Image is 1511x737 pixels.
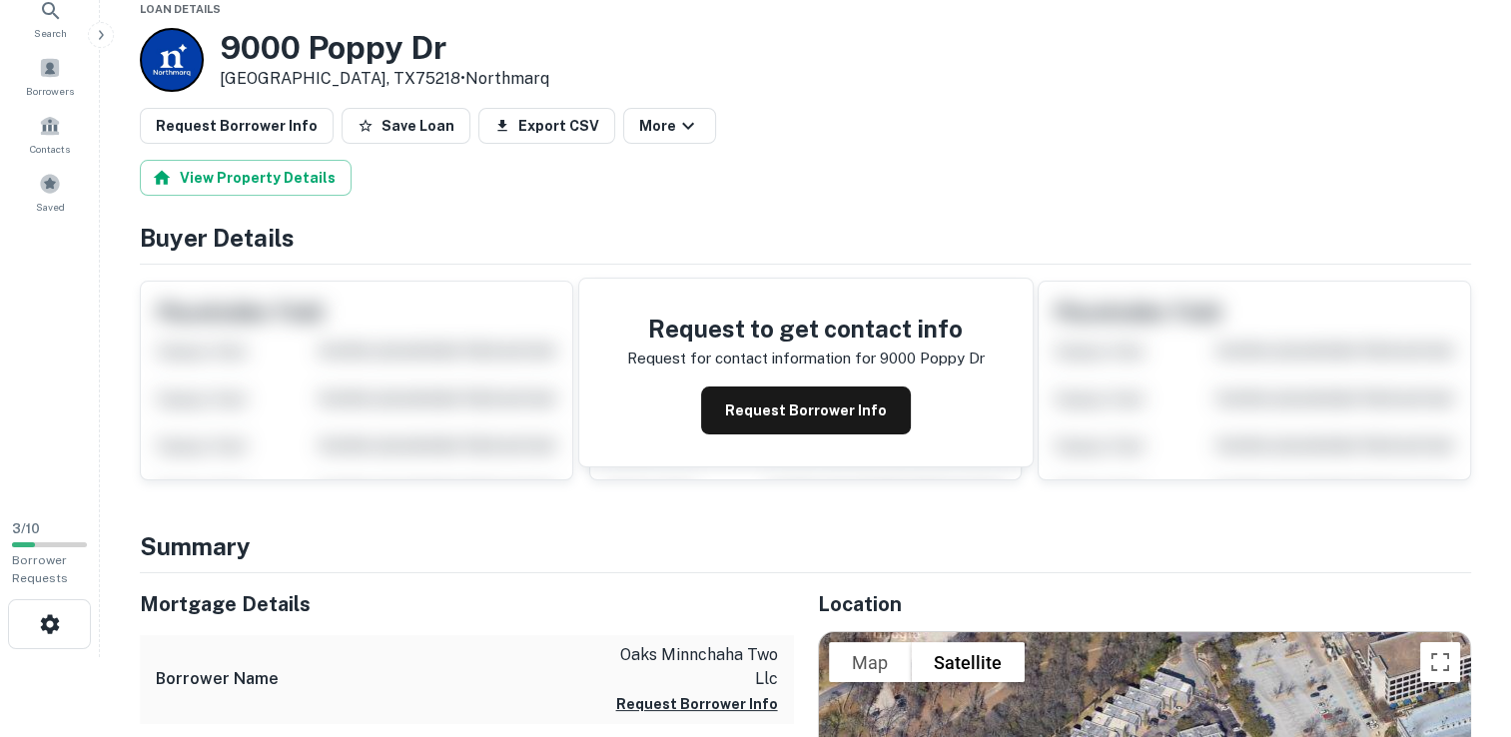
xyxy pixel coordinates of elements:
[829,642,911,682] button: Show street map
[30,141,70,157] span: Contacts
[616,692,778,716] button: Request Borrower Info
[12,521,40,536] span: 3 / 10
[701,386,911,434] button: Request Borrower Info
[598,643,778,691] p: oaks minnchaha two llc
[12,553,68,585] span: Borrower Requests
[627,347,876,370] p: Request for contact information for
[140,220,1471,256] h4: Buyer Details
[911,642,1025,682] button: Show satellite imagery
[140,108,334,144] button: Request Borrower Info
[342,108,470,144] button: Save Loan
[140,160,352,196] button: View Property Details
[140,3,221,15] span: Loan Details
[623,108,716,144] button: More
[140,528,1471,564] h4: Summary
[34,25,67,41] span: Search
[26,83,74,99] span: Borrowers
[818,589,1472,619] h5: Location
[627,311,985,347] h4: Request to get contact info
[6,107,94,161] a: Contacts
[880,347,985,370] p: 9000 poppy dr
[6,49,94,103] a: Borrowers
[1411,577,1511,673] iframe: Chat Widget
[6,165,94,219] a: Saved
[140,589,794,619] h5: Mortgage Details
[478,108,615,144] button: Export CSV
[156,667,279,691] h6: Borrower Name
[220,67,549,91] p: [GEOGRAPHIC_DATA], TX75218 •
[36,199,65,215] span: Saved
[465,69,549,88] a: Northmarq
[220,29,549,67] h3: 9000 Poppy Dr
